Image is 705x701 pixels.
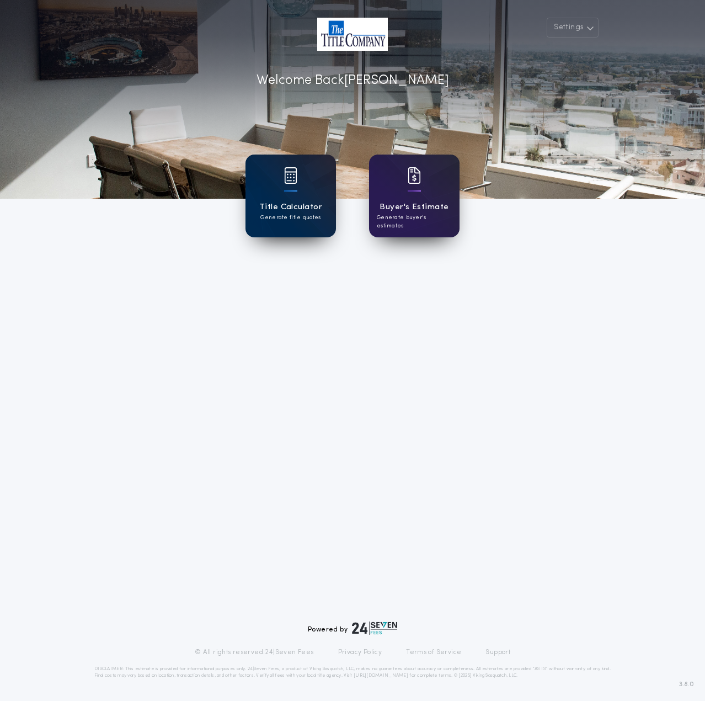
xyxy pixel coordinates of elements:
[354,673,408,678] a: [URL][DOMAIN_NAME]
[406,648,461,657] a: Terms of Service
[195,648,314,657] p: © All rights reserved. 24|Seven Fees
[259,201,322,214] h1: Title Calculator
[257,71,449,91] p: Welcome Back [PERSON_NAME]
[408,167,421,184] img: card icon
[260,214,321,222] p: Generate title quotes
[547,18,599,38] button: Settings
[284,167,297,184] img: card icon
[94,666,611,679] p: DISCLAIMER: This estimate is provided for informational purposes only. 24|Seven Fees, a product o...
[679,679,694,689] span: 3.8.0
[308,622,397,635] div: Powered by
[317,18,387,51] img: account-logo
[380,201,448,214] h1: Buyer's Estimate
[352,622,397,635] img: logo
[369,155,460,237] a: card iconBuyer's EstimateGenerate buyer's estimates
[377,214,452,230] p: Generate buyer's estimates
[245,155,336,237] a: card iconTitle CalculatorGenerate title quotes
[338,648,382,657] a: Privacy Policy
[485,648,510,657] a: Support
